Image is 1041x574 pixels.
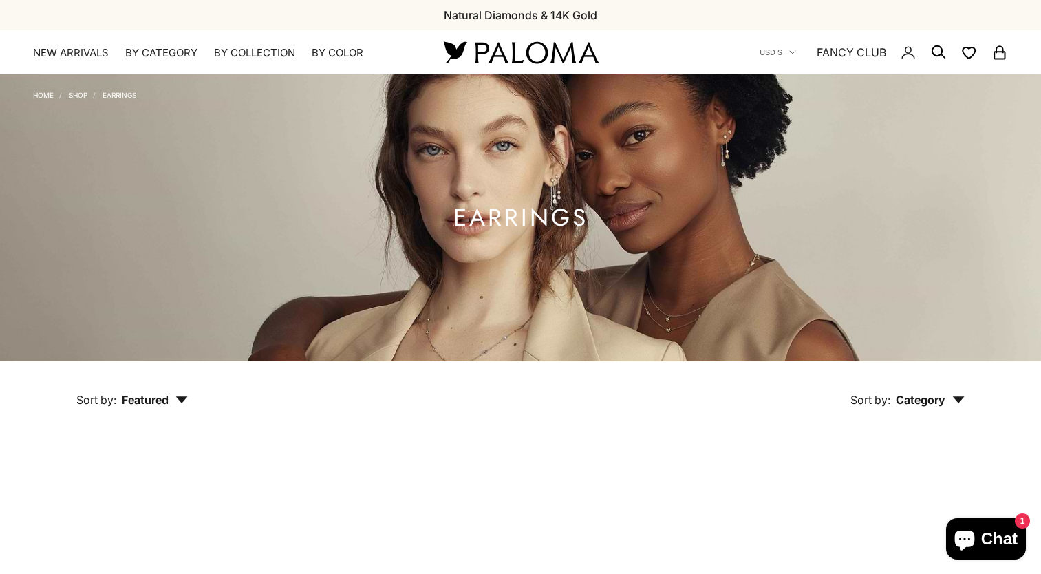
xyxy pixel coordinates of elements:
[760,46,782,59] span: USD $
[942,518,1030,563] inbox-online-store-chat: Shopify online store chat
[45,361,219,419] button: Sort by: Featured
[760,46,796,59] button: USD $
[312,46,363,60] summary: By Color
[214,46,295,60] summary: By Collection
[33,91,54,99] a: Home
[896,393,965,407] span: Category
[819,361,996,419] button: Sort by: Category
[760,30,1008,74] nav: Secondary navigation
[103,91,136,99] a: Earrings
[817,43,886,61] a: FANCY CLUB
[453,209,588,226] h1: Earrings
[33,46,109,60] a: NEW ARRIVALS
[33,46,411,60] nav: Primary navigation
[850,393,890,407] span: Sort by:
[444,6,597,24] p: Natural Diamonds & 14K Gold
[69,91,87,99] a: Shop
[33,88,136,99] nav: Breadcrumb
[125,46,197,60] summary: By Category
[122,393,188,407] span: Featured
[76,393,116,407] span: Sort by:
